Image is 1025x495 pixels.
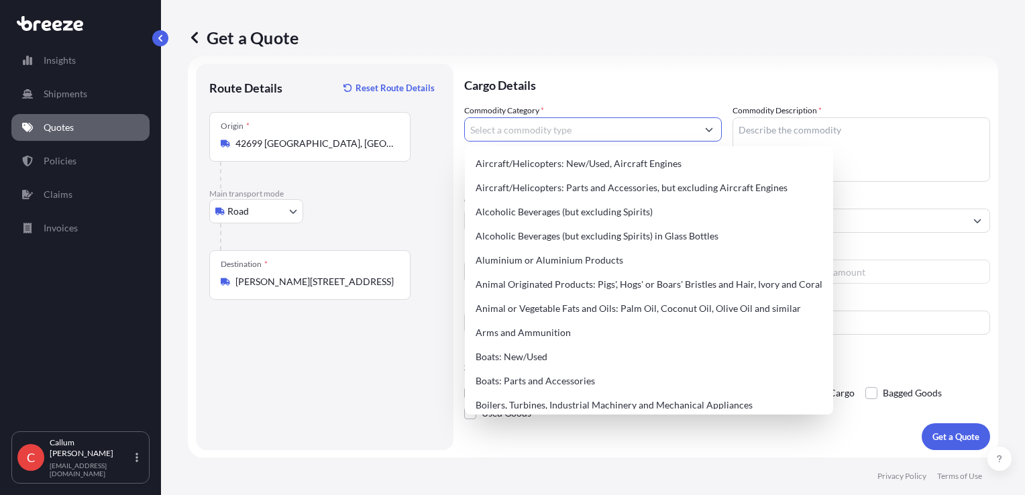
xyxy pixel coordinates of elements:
p: Callum [PERSON_NAME] [50,437,133,459]
p: Route Details [209,80,282,96]
input: Full name [733,209,965,233]
div: Boilers, Turbines, Industrial Machinery and Mechanical Appliances [470,393,828,417]
label: Commodity Description [733,104,822,117]
div: Boats: New/Used [470,345,828,369]
p: [EMAIL_ADDRESS][DOMAIN_NAME] [50,461,133,478]
div: Animal or Vegetable Fats and Oils: Palm Oil, Coconut Oil, Olive Oil and similar [470,296,828,321]
button: Show suggestions [965,209,989,233]
input: Origin [235,137,394,150]
div: Alcoholic Beverages (but excluding Spirits) [470,200,828,224]
p: Get a Quote [188,27,299,48]
button: Show suggestions [697,117,721,142]
input: Enter amount [800,260,990,284]
p: Quotes [44,121,74,134]
span: Bagged Goods [883,383,942,403]
div: Aircraft/Helicopters: New/Used, Aircraft Engines [470,152,828,176]
span: Freight Cost [733,246,990,257]
button: Select transport [209,199,303,223]
div: Destination [221,259,268,270]
p: Privacy Policy [877,471,926,482]
div: Origin [221,121,250,131]
div: Alcoholic Beverages (but excluding Spirits) in Glass Bottles [470,224,828,248]
label: Commodity Category [464,104,544,117]
div: Aluminium or Aluminium Products [470,248,828,272]
p: Cargo Details [464,64,990,104]
input: Enter name [733,311,990,335]
input: Destination [235,275,394,288]
div: Aircraft/Helicopters: Parts and Accessories, but excluding Aircraft Engines [470,176,828,200]
div: Boats: Parts and Accessories [470,369,828,393]
span: C [27,451,35,464]
p: Reset Route Details [356,81,435,95]
p: Claims [44,188,72,201]
div: Animal Originated Products: Pigs', Hogs' or Boars' Bristles and Hair, Ivory and Coral [470,272,828,296]
p: Get a Quote [932,430,979,443]
p: Shipments [44,87,87,101]
p: Terms of Use [937,471,982,482]
p: Policies [44,154,76,168]
input: Select a commodity type [465,117,697,142]
p: Invoices [44,221,78,235]
div: Arms and Ammunition [470,321,828,345]
p: Main transport mode [209,188,440,199]
span: Road [227,205,249,218]
p: Insights [44,54,76,67]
